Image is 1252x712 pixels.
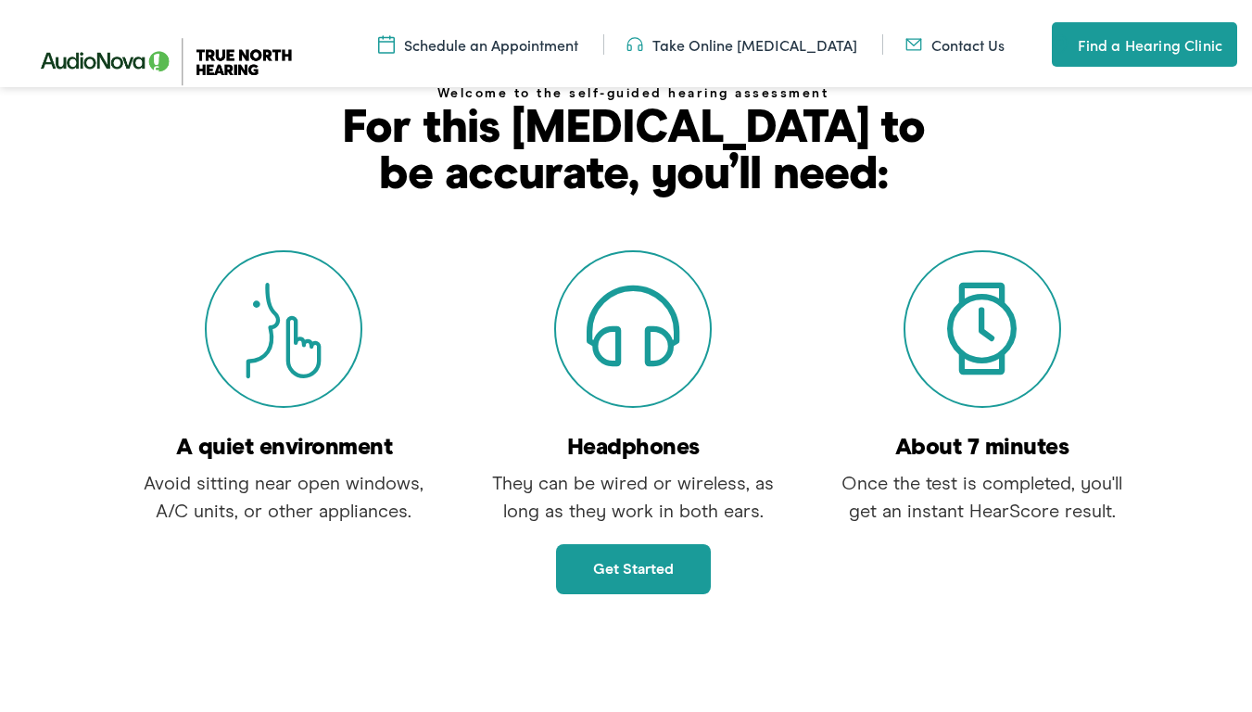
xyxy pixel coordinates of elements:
a: Find a Hearing Clinic [1052,19,1237,63]
img: Headphones icon in color code ffb348 [626,31,643,51]
h6: About 7 minutes [829,432,1135,455]
p: Once the test is completed, you'll get an instant HearScore result. [829,466,1135,522]
h6: Headphones [480,432,786,455]
a: Contact Us [905,31,1005,51]
a: Schedule an Appointment [378,31,578,51]
p: Avoid sitting near open windows, A/C units, or other appliances. [131,466,436,522]
a: Get started [556,540,711,591]
p: They can be wired or wireless, as long as they work in both ears. [480,466,786,522]
h1: Welcome to the self-guided hearing assessment [327,79,939,102]
img: Mail icon in color code ffb348, used for communication purposes [905,31,922,51]
h6: A quiet environment [131,432,436,455]
a: Take Online [MEDICAL_DATA] [626,31,857,51]
p: For this [MEDICAL_DATA] to be accurate, you’ll need: [327,102,939,195]
img: utility icon [1052,30,1069,52]
img: Icon symbolizing a calendar in color code ffb348 [378,31,395,51]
